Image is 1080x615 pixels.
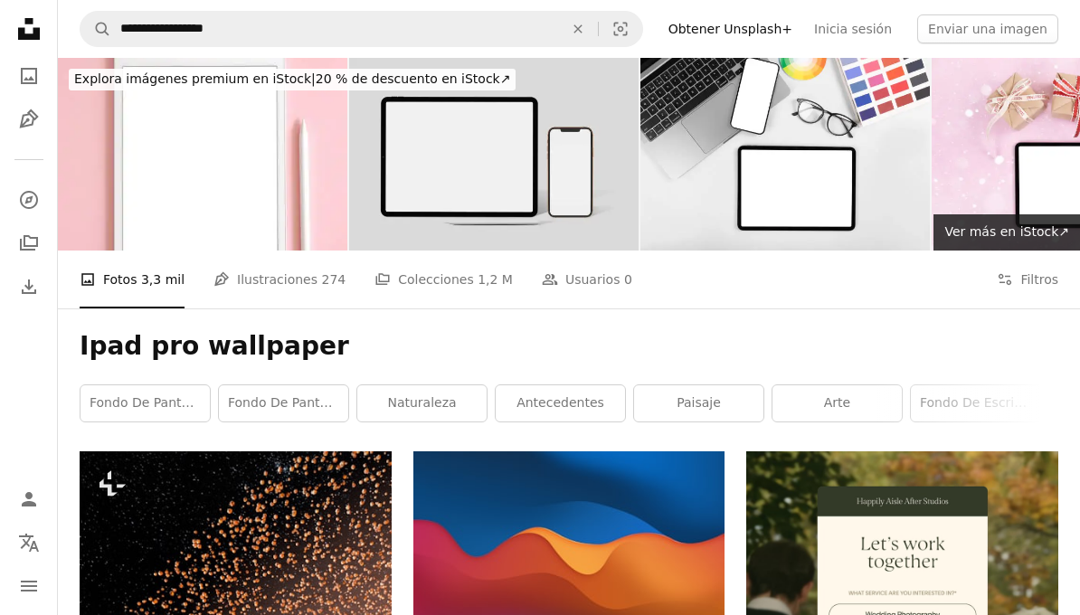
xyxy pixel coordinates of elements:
a: Explorar [11,182,47,218]
h1: Ipad pro wallpaper [80,330,1058,363]
a: Historial de descargas [11,269,47,305]
a: Iniciar sesión / Registrarse [11,481,47,517]
a: un fondo azul y naranja con formas onduladas [413,547,725,563]
a: fondo de pantalla [219,385,348,421]
a: Fondo de escritorio [911,385,1040,421]
span: 0 [624,270,632,289]
a: Inicia sesión [803,14,903,43]
a: Ver más en iStock↗ [933,214,1080,251]
a: Usuarios 0 [542,251,632,308]
button: Búsqueda visual [599,12,642,46]
span: Explora imágenes premium en iStock | [74,71,316,86]
a: Ilustraciones 274 [213,251,346,308]
button: Buscar en Unsplash [81,12,111,46]
span: 1,2 M [478,270,513,289]
a: Ilustraciones [11,101,47,137]
a: paisaje [634,385,763,421]
div: 20 % de descuento en iStock ↗ [69,69,516,90]
button: Borrar [558,12,598,46]
img: iPad Pro, iPhone 12 Plantilla de maquetas de pantalla de dispositivo digital Para presentación de... [349,58,639,251]
a: Colecciones 1,2 M [374,251,513,308]
a: Explora imágenes premium en iStock|20 % de descuento en iStock↗ [58,58,526,101]
a: Fotos [11,58,47,94]
a: Colecciones [11,225,47,261]
span: 274 [321,270,346,289]
button: Menú [11,568,47,604]
img: iPad pro con pantalla blanca sobre fondo de color blanco. Flatlay. Antecedentes de la oficina [640,58,930,251]
img: Tableta iPad pro con pantalla blanca con lápiz sobre flores de fondo de color rosa. Diseño de ofi... [58,58,347,251]
a: arte [772,385,902,421]
button: Filtros [997,251,1058,308]
button: Idioma [11,525,47,561]
a: naturaleza [357,385,487,421]
a: antecedentes [496,385,625,421]
button: Enviar una imagen [917,14,1058,43]
span: Ver más en iStock ↗ [944,224,1069,239]
a: Fondo de pantalla del iPad [81,385,210,421]
form: Encuentra imágenes en todo el sitio [80,11,643,47]
a: Obtener Unsplash+ [658,14,803,43]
